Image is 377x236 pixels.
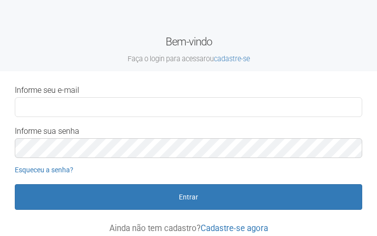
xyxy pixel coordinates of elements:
[15,127,79,136] label: Informe sua senha
[7,35,370,64] h2: Bem-vindo
[15,166,73,174] a: Esqueceu a senha?
[206,55,250,63] span: ou
[7,54,370,64] small: Faça o login para acessar
[15,224,362,233] p: Ainda não tem cadastro?
[214,55,250,63] a: cadastre-se
[15,86,79,95] label: Informe seu e-mail
[15,184,362,210] button: Entrar
[201,223,268,233] a: Cadastre-se agora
